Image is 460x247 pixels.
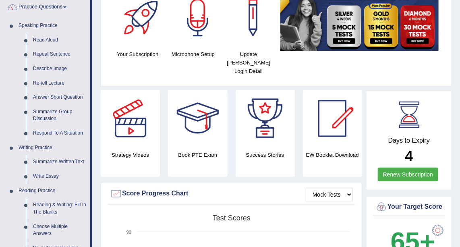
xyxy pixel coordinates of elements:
h4: Microphone Setup [170,50,217,58]
a: Re-tell Lecture [29,76,90,91]
h4: EW Booklet Download [303,151,362,159]
a: Summarize Group Discussion [29,105,90,126]
a: Describe Image [29,62,90,76]
h4: Success Stories [236,151,295,159]
a: Write Essay [29,169,90,184]
h4: Strategy Videos [101,151,160,159]
a: Speaking Practice [15,19,90,33]
h4: Days to Expiry [375,137,443,144]
a: Renew Subscription [378,168,439,181]
h4: Update [PERSON_NAME] Login Detail [225,50,272,75]
a: Summarize Written Text [29,155,90,169]
a: Respond To A Situation [29,126,90,141]
a: Reading Practice [15,184,90,198]
h4: Your Subscription [114,50,162,58]
a: Reading & Writing: Fill In The Blanks [29,198,90,219]
div: Score Progress Chart [110,188,353,200]
b: 4 [405,148,413,164]
a: Writing Practice [15,141,90,155]
a: Choose Multiple Answers [29,220,90,241]
h4: Book PTE Exam [168,151,227,159]
a: Answer Short Question [29,90,90,105]
a: Repeat Sentence [29,47,90,62]
a: Read Aloud [29,33,90,48]
div: Your Target Score [375,201,443,213]
text: 90 [126,230,131,235]
tspan: Test scores [213,214,251,222]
